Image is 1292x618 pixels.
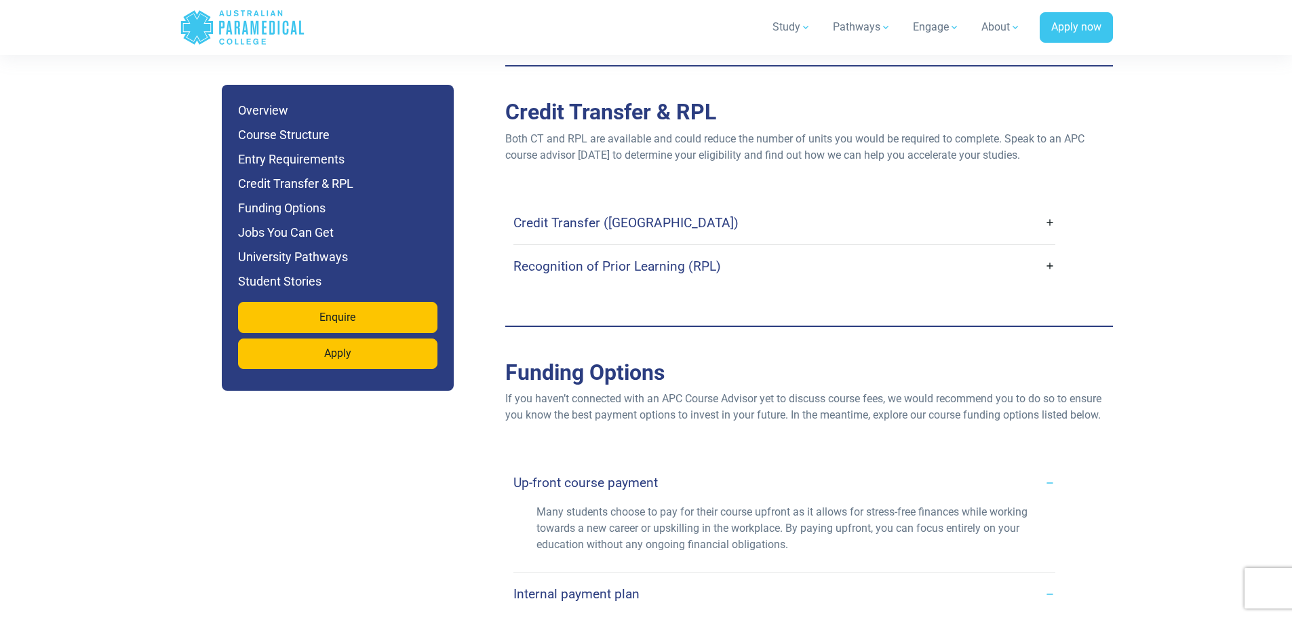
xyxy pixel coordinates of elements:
[973,8,1029,46] a: About
[513,215,739,231] h4: Credit Transfer ([GEOGRAPHIC_DATA])
[905,8,968,46] a: Engage
[505,99,1113,125] h2: Credit Transfer & RPL
[505,360,1113,385] h2: Funding Options
[825,8,899,46] a: Pathways
[536,504,1032,553] p: Many students choose to pay for their course upfront as it allows for stress-free finances while ...
[513,207,1055,239] a: Credit Transfer ([GEOGRAPHIC_DATA])
[513,475,658,490] h4: Up-front course payment
[180,5,305,50] a: Australian Paramedical College
[513,250,1055,282] a: Recognition of Prior Learning (RPL)
[513,467,1055,499] a: Up-front course payment
[764,8,819,46] a: Study
[1040,12,1113,43] a: Apply now
[513,578,1055,610] a: Internal payment plan
[513,258,721,274] h4: Recognition of Prior Learning (RPL)
[505,131,1113,163] p: Both CT and RPL are available and could reduce the number of units you would be required to compl...
[505,391,1113,423] p: If you haven’t connected with an APC Course Advisor yet to discuss course fees, we would recommen...
[513,586,640,602] h4: Internal payment plan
